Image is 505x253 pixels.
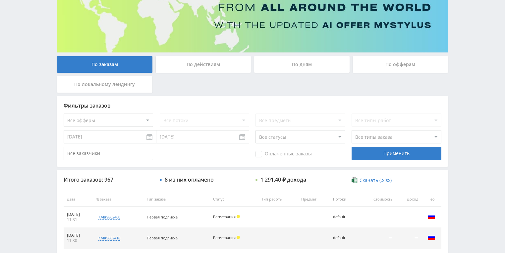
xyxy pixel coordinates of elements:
[352,147,441,160] div: Применить
[237,215,240,218] span: Холд
[156,56,251,73] div: По действиям
[427,233,435,241] img: rus.png
[330,192,359,207] th: Потоки
[352,177,357,183] img: xlsx
[359,228,396,249] td: —
[333,215,355,219] div: default
[353,56,448,73] div: По офферам
[255,151,312,157] span: Оплаченные заказы
[396,207,421,228] td: —
[396,192,421,207] th: Доход
[57,56,152,73] div: По заказам
[98,235,120,241] div: kai#9862418
[359,192,396,207] th: Стоимость
[213,214,236,219] span: Регистрация
[360,178,392,183] span: Скачать (.xlsx)
[210,192,258,207] th: Статус
[67,233,89,238] div: [DATE]
[421,192,441,207] th: Гео
[143,192,210,207] th: Тип заказа
[165,177,214,183] div: 8 из них оплачено
[67,238,89,243] div: 11:30
[147,235,178,240] span: Первая подписка
[258,192,298,207] th: Тип работы
[64,147,153,160] input: Все заказчики
[57,76,152,93] div: По локальному лендингу
[147,214,178,219] span: Первая подписка
[64,103,441,109] div: Фильтры заказов
[352,177,391,184] a: Скачать (.xlsx)
[427,212,435,220] img: rus.png
[213,235,236,240] span: Регистрация
[64,177,153,183] div: Итого заказов: 967
[237,236,240,239] span: Холд
[254,56,350,73] div: По дням
[333,236,355,240] div: default
[260,177,306,183] div: 1 291,40 ₽ дохода
[92,192,143,207] th: № заказа
[67,212,89,217] div: [DATE]
[64,192,92,207] th: Дата
[98,214,120,220] div: kai#9862460
[67,217,89,222] div: 11:31
[298,192,330,207] th: Предмет
[396,228,421,249] td: —
[359,207,396,228] td: —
